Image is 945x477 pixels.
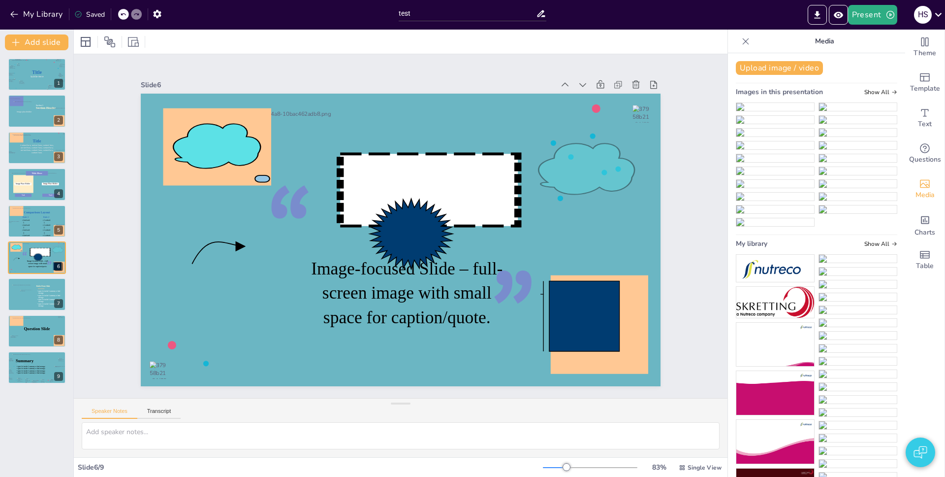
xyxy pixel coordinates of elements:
[20,144,53,154] span: Content here, content here, content here, content here, content here, content here, content here,...
[736,141,814,149] img: a5d8a07c-0886-4e9b-81e4-f531f55ac9d5.png
[819,129,897,136] img: 5d90cfa9-56cd-4dda-8783-a3a047e97408.png
[736,193,814,201] img: 56b515e6-4b3b-4a7b-994f-42913d0d7486.png
[736,61,823,75] button: Upload image / video
[819,383,897,391] img: 5d90cfa9-56cd-4dda-8783-a3a047e97408.png
[819,396,897,404] img: ea39f4c4-5d83-4c35-86c7-6a48a5bf97a7.png
[8,132,66,164] div: 3
[688,464,722,472] span: Single View
[8,241,66,274] div: 6
[905,242,945,278] div: Add a table
[126,34,141,50] div: Resize presentation
[905,207,945,242] div: Add charts and graphs
[819,421,897,429] img: 3953854c-ef13-4b6e-9118-45e92f0afef8.png
[736,205,814,213] img: 2e3c8493-2436-4446-9f98-fcc7d17e823e.png
[819,180,897,188] img: 1a79ba42-ac1a-446c-867f-c8a523738cef.png
[819,268,897,275] img: 1bfa91a3-48c5-4c42-b591-73d3f5a3ad25.png
[54,299,63,308] div: 7
[8,95,66,127] div: 2
[914,5,932,25] button: h s
[736,323,814,367] img: 46133772-9d86-490e-8127-bde7a6de19f9.png
[905,171,945,207] div: Add images, graphics, shapes or video
[736,287,814,318] img: 2fa9b7cf-5cb6-4746-bca0-6c73f73ed829.jpeg
[819,154,897,162] img: d14a21e1-e042-42e6-a084-519843d60963.png
[104,36,116,48] span: Position
[819,447,897,455] img: e8f69d5b-4f47-43bb-8b19-b136b31ee3f5.png
[913,48,936,59] span: Theme
[311,259,503,327] span: Image-focused Slide – full-screen image with small space for caption/quote.
[819,319,897,327] img: a5d8a07c-0886-4e9b-81e4-f531f55ac9d5.png
[54,226,63,235] div: 5
[54,79,63,88] div: 1
[864,240,897,247] span: Show all
[736,180,814,188] img: 1bfa91a3-48c5-4c42-b591-73d3f5a3ad25.png
[736,371,814,415] img: cb87bf30-6d6a-4c8d-823e-d84da9d020f4.png
[82,408,137,419] button: Speaker Notes
[44,229,50,234] span: Content 3
[8,315,66,347] div: 8
[7,6,67,22] button: My Library
[78,34,94,50] div: Layout
[8,278,66,310] div: 7
[78,463,543,472] div: Slide 6 / 9
[905,65,945,101] div: Add ready made slides
[819,332,897,340] img: 56b515e6-4b3b-4a7b-994f-42913d0d7486.png
[736,129,814,136] img: bf32ae29-8430-49da-a9ce-593d6da33c4f.png
[819,103,897,111] img: 259e44f1-70fa-4fb5-87c9-a5d9aaeb9346.png
[829,5,848,25] button: Preview Presentation
[736,218,814,226] img: e8f69d5b-4f47-43bb-8b19-b136b31ee3f5.png
[736,420,814,464] img: 2ccdaa61-dd91-4758-ba03-462e3812f0f9.png
[54,152,63,161] div: 3
[54,189,63,198] div: 4
[819,357,897,365] img: 259e44f1-70fa-4fb5-87c9-a5d9aaeb9346.png
[647,463,671,472] div: 83 %
[819,193,897,201] img: f6751cb8-2a5a-497b-84a8-10bac462adb8.png
[23,229,30,234] span: Content 3
[736,103,814,111] img: 096216e9-3789-4ab6-b00b-87d6a7ccdb1d.png
[819,409,897,416] img: 3953854c-ef13-4b6e-9118-45e92f0afef8.png
[848,5,897,25] button: Present
[819,116,897,124] img: ea39f4c4-5d83-4c35-86c7-6a48a5bf97a7.png
[8,168,66,201] div: 4
[819,141,897,149] img: 3953854c-ef13-4b6e-9118-45e92f0afef8.png
[736,167,814,175] img: cb56e603-f0a2-4482-a6b9-2d0bfebd8745.png
[23,234,30,239] span: Content 4
[909,154,941,165] span: Questions
[5,34,68,50] button: Add slide
[54,262,63,271] div: 6
[8,351,66,384] div: 9
[819,280,897,288] img: ab132a9a-b039-4082-917b-f021d901cc7d.png
[44,234,50,239] span: Content 4
[819,370,897,378] img: 3953854c-ef13-4b6e-9118-45e92f0afef8.png
[819,255,897,263] img: e8f69d5b-4f47-43bb-8b19-b136b31ee3f5.png
[914,6,932,24] div: h s
[864,89,897,96] span: Show all
[910,83,940,94] span: Template
[905,30,945,65] div: Change the overall theme
[736,239,767,248] span: My library
[819,460,897,468] img: bf32ae29-8430-49da-a9ce-593d6da33c4f.png
[819,293,897,301] img: 1bfa91a3-48c5-4c42-b591-73d3f5a3ad25.png
[819,167,897,175] img: 915dc7a9-d134-4e5d-a8dc-75c02a559a20.png
[54,336,63,344] div: 8
[8,58,66,91] div: 1
[819,306,897,314] img: bf32ae29-8430-49da-a9ce-593d6da33c4f.png
[754,30,895,53] p: Media
[137,408,181,419] button: Transcript
[808,5,827,25] button: Export to PowerPoint
[736,116,814,124] img: ab132a9a-b039-4082-917b-f021d901cc7d.png
[399,6,536,21] input: Insert title
[916,261,934,272] span: Table
[918,119,932,130] span: Text
[819,205,897,213] img: e3b8d91c-6741-4bc5-839a-c2cf9a8427ec.png
[736,255,814,282] img: 0f0ec226-c90b-43fb-a848-59d672a18d1c.png
[54,116,63,125] div: 2
[74,10,105,19] div: Saved
[819,344,897,352] img: 2e3c8493-2436-4446-9f98-fcc7d17e823e.png
[141,80,554,90] div: Slide 6
[905,101,945,136] div: Add text boxes
[914,227,935,238] span: Charts
[267,155,313,304] span: “
[819,434,897,442] img: e3b8d91c-6741-4bc5-839a-c2cf9a8427ec.png
[8,205,66,238] div: 5
[736,87,823,97] span: Images in this presentation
